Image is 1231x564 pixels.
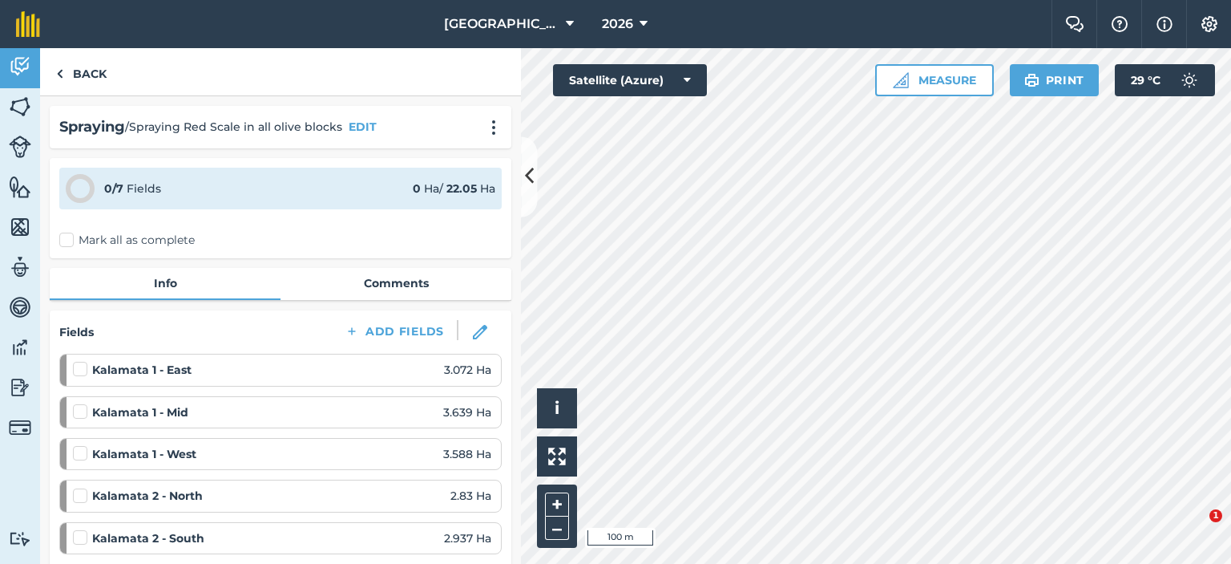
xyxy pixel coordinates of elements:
[56,64,63,83] img: svg+xml;base64,PHN2ZyB4bWxucz0iaHR0cDovL3d3dy53My5vcmcvMjAwMC9zdmciIHdpZHRoPSI5IiBoZWlnaHQ9IjI0Ii...
[537,388,577,428] button: i
[40,48,123,95] a: Back
[413,181,421,196] strong: 0
[332,320,457,343] button: Add Fields
[104,180,161,197] div: Fields
[92,487,203,505] strong: Kalamata 2 - North
[9,335,31,359] img: svg+xml;base64,PD94bWwgdmVyc2lvbj0iMS4wIiBlbmNvZGluZz0idXRmLTgiPz4KPCEtLSBHZW5lcmF0b3I6IEFkb2JlIE...
[1177,509,1215,548] iframe: Intercom live chat
[9,531,31,546] img: svg+xml;base64,PD94bWwgdmVyc2lvbj0iMS4wIiBlbmNvZGluZz0idXRmLTgiPz4KPCEtLSBHZW5lcmF0b3I6IEFkb2JlIE...
[281,268,511,298] a: Comments
[1065,16,1084,32] img: Two speech bubbles overlapping with the left bubble in the forefront
[555,398,559,418] span: i
[92,361,192,379] strong: Kalamata 1 - East
[9,55,31,79] img: svg+xml;base64,PD94bWwgdmVyc2lvbj0iMS4wIiBlbmNvZGluZz0idXRmLTgiPz4KPCEtLSBHZW5lcmF0b3I6IEFkb2JlIE...
[553,64,707,96] button: Satellite (Azure)
[1209,509,1222,522] span: 1
[59,116,125,139] h2: Spraying
[444,14,559,34] span: [GEOGRAPHIC_DATA]
[1156,14,1172,34] img: svg+xml;base64,PHN2ZyB4bWxucz0iaHR0cDovL3d3dy53My5vcmcvMjAwMC9zdmciIHdpZHRoPSIxNyIgaGVpZ2h0PSIxNy...
[9,136,31,158] img: svg+xml;base64,PD94bWwgdmVyc2lvbj0iMS4wIiBlbmNvZGluZz0idXRmLTgiPz4KPCEtLSBHZW5lcmF0b3I6IEFkb2JlIE...
[545,517,569,540] button: –
[875,64,994,96] button: Measure
[59,323,94,341] h4: Fields
[1200,16,1219,32] img: A cog icon
[9,375,31,400] img: svg+xml;base64,PD94bWwgdmVyc2lvbj0iMS4wIiBlbmNvZGluZz0idXRmLTgiPz4KPCEtLSBHZW5lcmF0b3I6IEFkb2JlIE...
[92,530,204,547] strong: Kalamata 2 - South
[444,361,491,379] span: 3.072 Ha
[1010,64,1100,96] button: Print
[1110,16,1129,32] img: A question mark icon
[413,180,495,197] div: Ha / Ha
[9,95,31,119] img: svg+xml;base64,PHN2ZyB4bWxucz0iaHR0cDovL3d3dy53My5vcmcvMjAwMC9zdmciIHdpZHRoPSI1NiIgaGVpZ2h0PSI2MC...
[443,404,491,421] span: 3.639 Ha
[9,416,31,439] img: svg+xml;base64,PD94bWwgdmVyc2lvbj0iMS4wIiBlbmNvZGluZz0idXRmLTgiPz4KPCEtLSBHZW5lcmF0b3I6IEFkb2JlIE...
[484,120,503,136] img: svg+xml;base64,PHN2ZyB4bWxucz0iaHR0cDovL3d3dy53My5vcmcvMjAwMC9zdmciIHdpZHRoPSIyMCIgaGVpZ2h0PSIyNC...
[548,448,566,465] img: Four arrows, one pointing top left, one top right, one bottom right and the last bottom left
[349,118,377,136] button: EDIT
[125,118,342,136] span: / Spraying Red Scale in all olive blocks
[545,493,569,517] button: +
[9,215,31,239] img: svg+xml;base64,PHN2ZyB4bWxucz0iaHR0cDovL3d3dy53My5vcmcvMjAwMC9zdmciIHdpZHRoPSI1NiIgaGVpZ2h0PSI2MC...
[1131,64,1160,96] span: 29 ° C
[446,181,477,196] strong: 22.05
[450,487,491,505] span: 2.83 Ha
[893,72,909,88] img: Ruler icon
[444,530,491,547] span: 2.937 Ha
[104,181,123,196] strong: 0 / 7
[443,445,491,463] span: 3.588 Ha
[473,325,487,339] img: svg+xml;base64,PHN2ZyB3aWR0aD0iMTgiIGhlaWdodD0iMTgiIHZpZXdCb3g9IjAgMCAxOCAxOCIgZmlsbD0ibm9uZSIgeG...
[92,445,196,463] strong: Kalamata 1 - West
[9,295,31,319] img: svg+xml;base64,PD94bWwgdmVyc2lvbj0iMS4wIiBlbmNvZGluZz0idXRmLTgiPz4KPCEtLSBHZW5lcmF0b3I6IEFkb2JlIE...
[9,255,31,279] img: svg+xml;base64,PD94bWwgdmVyc2lvbj0iMS4wIiBlbmNvZGluZz0idXRmLTgiPz4KPCEtLSBHZW5lcmF0b3I6IEFkb2JlIE...
[1173,64,1205,96] img: svg+xml;base64,PD94bWwgdmVyc2lvbj0iMS4wIiBlbmNvZGluZz0idXRmLTgiPz4KPCEtLSBHZW5lcmF0b3I6IEFkb2JlIE...
[1024,71,1039,90] img: svg+xml;base64,PHN2ZyB4bWxucz0iaHR0cDovL3d3dy53My5vcmcvMjAwMC9zdmciIHdpZHRoPSIxOSIgaGVpZ2h0PSIyNC...
[92,404,188,421] strong: Kalamata 1 - Mid
[50,268,281,298] a: Info
[59,232,195,249] label: Mark all as complete
[16,11,40,37] img: fieldmargin Logo
[9,175,31,199] img: svg+xml;base64,PHN2ZyB4bWxucz0iaHR0cDovL3d3dy53My5vcmcvMjAwMC9zdmciIHdpZHRoPSI1NiIgaGVpZ2h0PSI2MC...
[1115,64,1215,96] button: 29 °C
[602,14,633,34] span: 2026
